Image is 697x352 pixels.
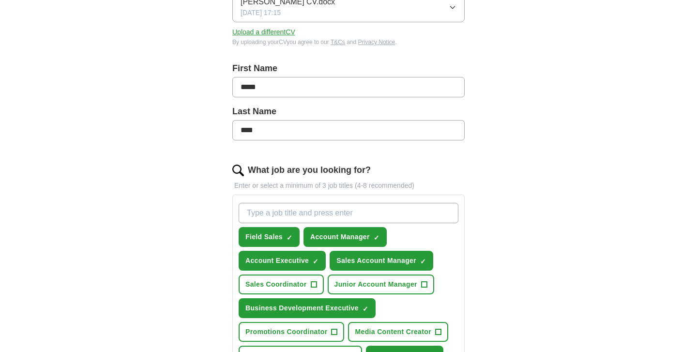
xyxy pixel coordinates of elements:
p: Enter or select a minimum of 3 job titles (4-8 recommended) [232,181,465,191]
button: Sales Account Manager✓ [330,251,433,271]
label: First Name [232,62,465,75]
span: ✓ [420,258,426,265]
span: Sales Account Manager [336,256,416,266]
button: Field Sales✓ [239,227,300,247]
span: ✓ [374,234,379,242]
button: Business Development Executive✓ [239,298,376,318]
span: Field Sales [245,232,283,242]
button: Promotions Coordinator [239,322,344,342]
span: Business Development Executive [245,303,359,313]
span: ✓ [313,258,318,265]
input: Type a job title and press enter [239,203,458,223]
button: Account Manager✓ [303,227,387,247]
span: Junior Account Manager [334,279,417,290]
span: Promotions Coordinator [245,327,327,337]
button: Media Content Creator [348,322,448,342]
span: Media Content Creator [355,327,431,337]
button: Junior Account Manager [328,275,434,294]
a: Privacy Notice [358,39,395,46]
a: T&Cs [331,39,345,46]
label: Last Name [232,105,465,118]
label: What job are you looking for? [248,164,371,177]
span: [DATE] 17:15 [241,8,281,18]
img: search.png [232,165,244,176]
span: Sales Coordinator [245,279,307,290]
button: Upload a differentCV [232,27,295,37]
div: By uploading your CV you agree to our and . [232,38,465,46]
button: Sales Coordinator [239,275,324,294]
span: Account Manager [310,232,370,242]
button: Account Executive✓ [239,251,326,271]
span: ✓ [287,234,292,242]
span: ✓ [363,305,368,313]
span: Account Executive [245,256,309,266]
